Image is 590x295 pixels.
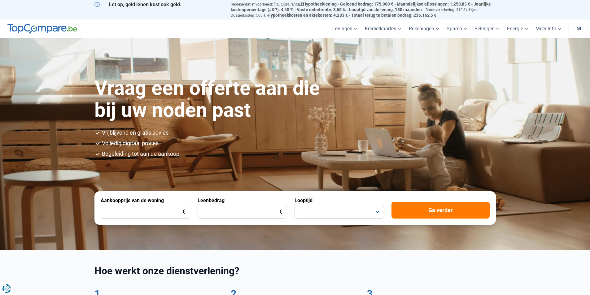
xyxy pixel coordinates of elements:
[7,24,77,34] img: TopCompare
[94,265,496,277] h2: Hoe werkt onze dienstverlening?
[361,20,405,38] a: Kredietkaarten
[94,2,223,7] p: Let op, geld lenen kost ook geld.
[268,13,436,18] span: Hypotheekkosten en aktekosten: 4.283 € - Totaal terug te betalen bedrag: 236.162,5 €
[532,20,565,38] a: Meer Info
[101,197,164,203] label: Aankoopprijs van de woning
[391,202,490,219] button: Ga verder
[279,209,282,215] span: €
[231,2,491,12] span: Hypotheeklening - Geleend bedrag: 175.000 € - Maandelijkse aflossingen: 1.258,83 € - Jaarlijks ko...
[295,197,312,203] label: Looptijd
[102,130,496,136] li: Vrijblijvend en gratis advies
[102,151,496,157] li: Begeleiding tot aan de aankoop
[329,20,361,38] a: Leningen
[182,209,185,215] span: €
[573,20,586,38] a: nl
[405,20,443,38] a: Rekeningen
[102,141,496,146] li: Volledig digitaal proces
[231,2,496,18] p: Representatief voorbeeld: [PERSON_NAME]: . - Brandverzekering: 319,34 €/jaar - Dossierkosten: 500...
[471,20,503,38] a: Beleggen
[94,77,332,121] h1: Vraag een offerte aan die bij uw noden past
[443,20,471,38] a: Sparen
[503,20,532,38] a: Energie
[198,197,225,203] label: Leenbedrag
